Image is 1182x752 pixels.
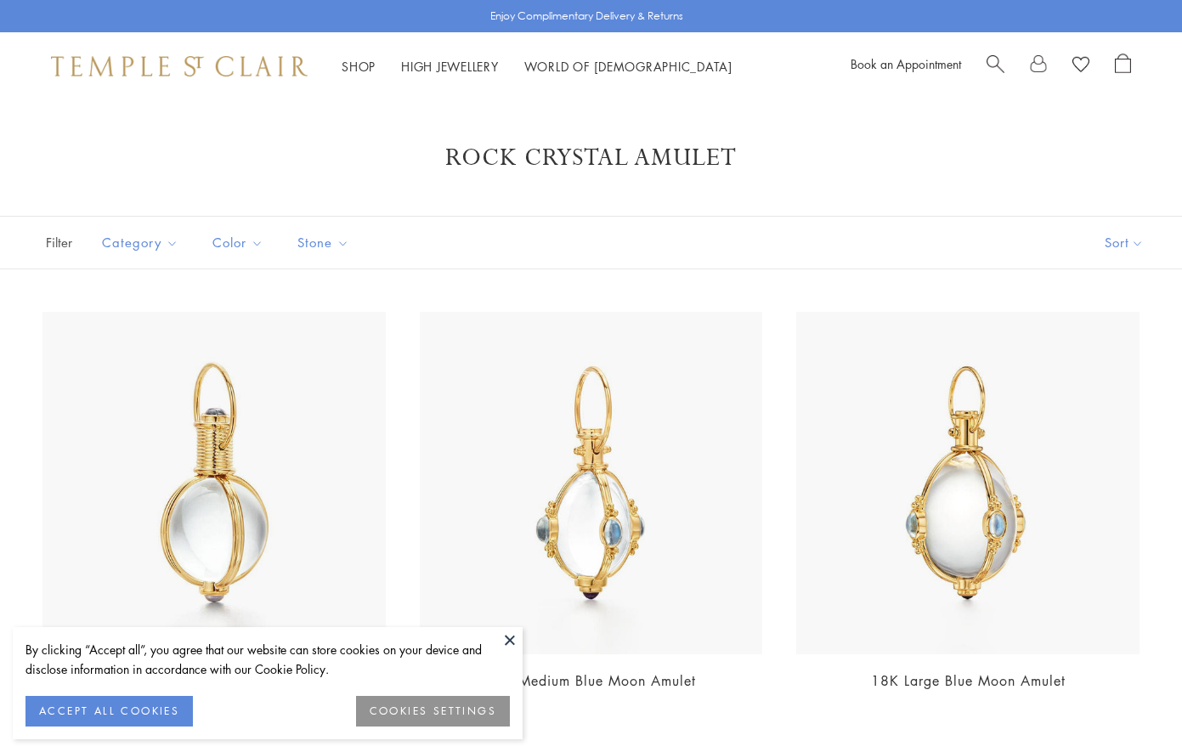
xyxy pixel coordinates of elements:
img: P54801-E18BM [796,312,1140,655]
div: Blocked (id): tinycookie-wrapper [13,627,523,739]
a: 18K Large Blue Moon Amulet [871,671,1066,690]
a: High JewelleryHigh Jewellery [401,58,499,75]
nav: Main navigation [342,56,732,77]
a: ShopShop [342,58,376,75]
a: Open Shopping Bag [1115,54,1131,79]
a: Book an Appointment [851,55,961,72]
img: Temple St. Clair [51,56,308,76]
span: Stone [289,232,362,253]
img: 18K Archival Amulet [42,312,386,655]
button: ACCEPT ALL COOKIES [25,696,193,727]
a: Search [987,54,1004,79]
span: Category [93,232,191,253]
h1: Rock Crystal Amulet [68,143,1114,173]
button: Stone [285,223,362,262]
button: Show sort by [1066,217,1182,269]
a: View Wishlist [1072,54,1089,79]
p: Enjoy Complimentary Delivery & Returns [490,8,683,25]
div: By clicking “Accept all”, you agree that our website can store cookies on your device and disclos... [25,640,510,679]
button: COOKIES SETTINGS [356,696,510,727]
a: 18K Medium Blue Moon Amulet [485,671,696,690]
a: World of [DEMOGRAPHIC_DATA]World of [DEMOGRAPHIC_DATA] [524,58,732,75]
button: Color [200,223,276,262]
span: Color [204,232,276,253]
button: Category [89,223,191,262]
img: P54801-E18BM [420,312,763,655]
